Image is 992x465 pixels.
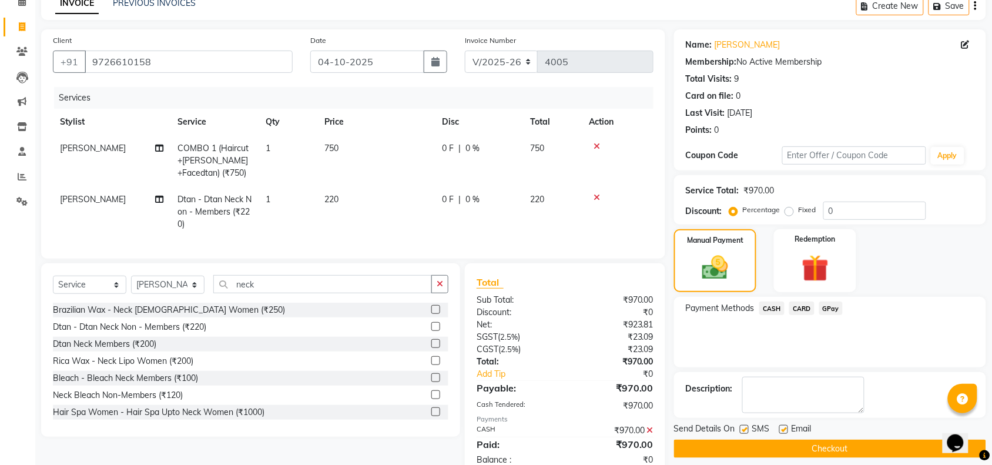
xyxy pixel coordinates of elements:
[468,368,581,380] a: Add Tip
[468,437,565,451] div: Paid:
[60,194,126,205] span: [PERSON_NAME]
[468,331,565,343] div: ( )
[468,319,565,331] div: Net:
[213,275,432,293] input: Search or Scan
[53,321,206,333] div: Dtan - Dtan Neck Non - Members (₹220)
[686,124,712,136] div: Points:
[686,73,732,85] div: Total Visits:
[674,423,735,437] span: Send Details On
[565,381,662,395] div: ₹970.00
[565,319,662,331] div: ₹923.81
[170,109,259,135] th: Service
[477,332,498,342] span: SGST
[500,332,518,342] span: 2.5%
[565,331,662,343] div: ₹23.09
[530,143,544,153] span: 750
[85,51,293,73] input: Search by Name/Mobile/Email/Code
[324,143,339,153] span: 750
[743,205,780,215] label: Percentage
[465,193,480,206] span: 0 %
[819,302,843,315] span: GPay
[793,252,837,285] img: _gift.svg
[694,253,736,283] img: _cash.svg
[53,51,86,73] button: +91
[736,90,741,102] div: 0
[468,381,565,395] div: Payable:
[782,146,926,165] input: Enter Offer / Coupon Code
[458,142,461,155] span: |
[792,423,812,437] span: Email
[442,142,454,155] span: 0 F
[477,276,504,289] span: Total
[317,109,435,135] th: Price
[686,205,722,218] div: Discount:
[259,109,317,135] th: Qty
[53,355,193,367] div: Rica Wax - Neck Lipo Women (₹200)
[565,343,662,356] div: ₹23.09
[686,90,734,102] div: Card on file:
[565,424,662,437] div: ₹970.00
[468,343,565,356] div: ( )
[565,294,662,306] div: ₹970.00
[53,406,264,419] div: Hair Spa Women - Hair Spa Upto Neck Women (₹1000)
[686,107,725,119] div: Last Visit:
[687,235,743,246] label: Manual Payment
[795,234,836,245] label: Redemption
[686,149,782,162] div: Coupon Code
[53,304,285,316] div: Brazilian Wax - Neck [DEMOGRAPHIC_DATA] Women (₹250)
[735,73,739,85] div: 9
[744,185,775,197] div: ₹970.00
[565,306,662,319] div: ₹0
[530,194,544,205] span: 220
[266,143,270,153] span: 1
[686,39,712,51] div: Name:
[53,35,72,46] label: Client
[565,437,662,451] div: ₹970.00
[715,124,719,136] div: 0
[931,147,964,165] button: Apply
[686,56,974,68] div: No Active Membership
[465,142,480,155] span: 0 %
[686,56,737,68] div: Membership:
[468,294,565,306] div: Sub Total:
[266,194,270,205] span: 1
[53,109,170,135] th: Stylist
[477,414,653,424] div: Payments
[581,368,662,380] div: ₹0
[752,423,770,437] span: SMS
[177,143,249,178] span: COMBO 1 (Haircut+[PERSON_NAME]+Facedtan) (₹750)
[582,109,653,135] th: Action
[54,87,662,109] div: Services
[177,194,252,229] span: Dtan - Dtan Neck Non - Members (₹220)
[715,39,780,51] a: [PERSON_NAME]
[799,205,816,215] label: Fixed
[468,424,565,437] div: CASH
[789,302,815,315] span: CARD
[324,194,339,205] span: 220
[53,389,183,402] div: Neck Bleach Non-Members (₹120)
[565,356,662,368] div: ₹970.00
[686,185,739,197] div: Service Total:
[565,400,662,412] div: ₹970.00
[501,344,518,354] span: 2.5%
[477,344,498,354] span: CGST
[60,143,126,153] span: [PERSON_NAME]
[523,109,582,135] th: Total
[435,109,523,135] th: Disc
[674,440,986,458] button: Checkout
[468,306,565,319] div: Discount:
[468,356,565,368] div: Total:
[53,338,156,350] div: Dtan Neck Members (₹200)
[943,418,980,453] iframe: chat widget
[442,193,454,206] span: 0 F
[759,302,785,315] span: CASH
[53,372,198,384] div: Bleach - Bleach Neck Members (₹100)
[686,302,755,315] span: Payment Methods
[686,383,733,395] div: Description:
[310,35,326,46] label: Date
[465,35,516,46] label: Invoice Number
[468,400,565,412] div: Cash Tendered:
[458,193,461,206] span: |
[728,107,753,119] div: [DATE]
